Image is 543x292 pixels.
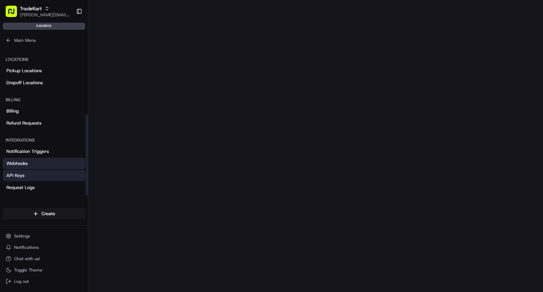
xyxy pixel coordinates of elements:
button: TradeKart[PERSON_NAME][EMAIL_ADDRESS][PERSON_NAME][DOMAIN_NAME] [3,3,73,20]
span: Toggle Theme [14,267,42,273]
button: Toggle Theme [3,265,85,275]
span: Notifications [14,245,39,250]
img: Nash [7,7,21,21]
img: 1736555255976-a54dd68f-1ca7-489b-9aae-adbdc363a1c4 [7,68,20,80]
button: Create [3,208,85,219]
div: sandbox [3,23,85,30]
span: API Documentation [67,158,113,165]
img: Grace Nketiah [7,122,18,133]
span: API Keys [6,172,24,179]
span: Webhooks [6,160,28,167]
button: See all [110,91,129,99]
div: Start new chat [32,68,116,75]
div: 📗 [7,159,13,165]
div: Past conversations [7,92,47,98]
img: 4281594248423_2fcf9dad9f2a874258b8_72.png [15,68,28,80]
div: We're available if you need us! [32,75,97,80]
span: Dropoff Locations [6,80,43,86]
div: 💻 [60,159,65,165]
button: Main Menu [3,35,85,45]
button: Notifications [3,242,85,252]
span: Request Logs [6,184,35,191]
button: Start new chat [120,70,129,78]
button: Log out [3,276,85,286]
div: Locations [3,54,85,65]
a: Billing [3,105,85,117]
a: Dropoff Locations [3,77,85,88]
span: [DATE] [63,129,77,134]
button: [PERSON_NAME][EMAIL_ADDRESS][PERSON_NAME][DOMAIN_NAME] [20,12,70,18]
span: Pylon [70,176,86,181]
input: Clear [18,46,117,53]
span: Main Menu [14,38,36,43]
button: Chat with us! [3,254,85,264]
p: Welcome 👋 [7,28,129,40]
span: • [59,110,61,115]
span: Notification Triggers [6,148,49,155]
span: Refund Requests [6,120,41,126]
div: Billing [3,94,85,105]
img: 1736555255976-a54dd68f-1ca7-489b-9aae-adbdc363a1c4 [14,110,20,116]
div: Integrations [3,134,85,146]
img: Masood Aslam [7,103,18,114]
span: Billing [6,108,19,114]
button: TradeKart [20,5,42,12]
span: [DATE] [63,110,77,115]
a: Refund Requests [3,118,85,129]
a: Notification Triggers [3,146,85,157]
span: Pickup Locations [6,68,42,74]
span: Knowledge Base [14,158,54,165]
span: [PERSON_NAME] [22,129,57,134]
span: Log out [14,279,29,284]
button: Settings [3,231,85,241]
a: 💻API Documentation [57,155,116,168]
span: [PERSON_NAME] [22,110,57,115]
img: 1736555255976-a54dd68f-1ca7-489b-9aae-adbdc363a1c4 [14,129,20,135]
span: Chat with us! [14,256,40,262]
span: Create [41,211,55,217]
a: Pickup Locations [3,65,85,76]
a: API Keys [3,170,85,181]
a: Request Logs [3,182,85,193]
a: 📗Knowledge Base [4,155,57,168]
span: Settings [14,233,30,239]
span: • [59,129,61,134]
a: Powered byPylon [50,175,86,181]
a: Webhooks [3,158,85,169]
